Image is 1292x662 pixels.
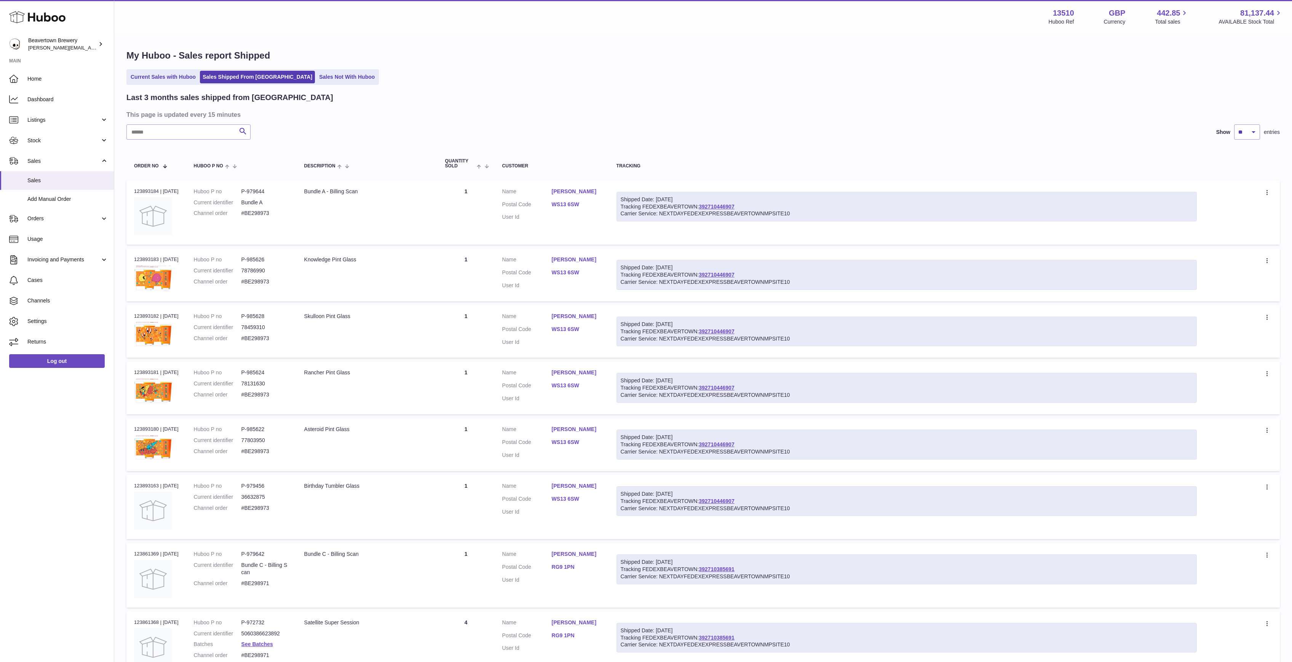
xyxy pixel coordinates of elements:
[445,159,475,169] span: Quantity Sold
[194,369,241,376] dt: Huboo P no
[241,391,289,398] dd: #BE298973
[1216,129,1230,136] label: Show
[241,278,289,285] dd: #BE298973
[616,317,1197,347] div: Tracking FEDEXBEAVERTOWN:
[552,482,601,490] a: [PERSON_NAME]
[502,452,552,459] dt: User Id
[621,490,1193,498] div: Shipped Date: [DATE]
[438,418,495,471] td: 1
[552,369,601,376] a: [PERSON_NAME]
[241,426,289,433] dd: P-985622
[194,278,241,285] dt: Channel order
[200,71,315,83] a: Sales Shipped From [GEOGRAPHIC_DATA]
[616,554,1197,584] div: Tracking FEDEXBEAVERTOWN:
[194,256,241,263] dt: Huboo P no
[134,266,172,291] img: 1716222700.png
[502,282,552,289] dt: User Id
[241,448,289,455] dd: #BE298973
[502,188,552,197] dt: Name
[552,269,601,276] a: WS13 6SW
[194,313,241,320] dt: Huboo P no
[699,385,734,391] a: 392710446907
[134,197,172,235] img: no-photo.jpg
[1053,8,1074,18] strong: 13510
[616,486,1197,516] div: Tracking FEDEXBEAVERTOWN:
[304,188,430,195] div: Bundle A - Billing Scan
[241,256,289,263] dd: P-985626
[194,210,241,217] dt: Channel order
[502,439,552,448] dt: Postal Code
[9,354,105,368] a: Log out
[621,627,1193,634] div: Shipped Date: [DATE]
[241,210,289,217] dd: #BE298973
[552,551,601,558] a: [PERSON_NAME]
[438,543,495,607] td: 1
[27,338,108,345] span: Returns
[502,395,552,402] dt: User Id
[304,369,430,376] div: Rancher Pint Glass
[621,391,1193,399] div: Carrier Service: NEXTDAYFEDEXEXPRESSBEAVERTOWNMPSITE10
[27,96,108,103] span: Dashboard
[134,188,179,195] div: 123893184 | [DATE]
[552,563,601,571] a: RG9 1PN
[134,560,172,598] img: no-photo.jpg
[241,199,289,206] dd: Bundle A
[621,278,1193,286] div: Carrier Service: NEXTDAYFEDEXEXPRESSBEAVERTOWNMPSITE10
[502,313,552,322] dt: Name
[621,335,1193,342] div: Carrier Service: NEXTDAYFEDEXEXPRESSBEAVERTOWNMPSITE10
[621,196,1193,203] div: Shipped Date: [DATE]
[304,426,430,433] div: Asteroid Pint Glass
[134,551,179,557] div: 123861369 | [DATE]
[194,493,241,501] dt: Current identifier
[616,192,1197,222] div: Tracking FEDEXBEAVERTOWN:
[502,551,552,560] dt: Name
[1155,8,1189,25] a: 442.85 Total sales
[621,505,1193,512] div: Carrier Service: NEXTDAYFEDEXEXPRESSBEAVERTOWNMPSITE10
[134,435,172,460] img: 1716222306.png
[1219,8,1283,25] a: 81,137.44 AVAILABLE Stock Total
[241,335,289,342] dd: #BE298973
[621,641,1193,648] div: Carrier Service: NEXTDAYFEDEXEXPRESSBEAVERTOWNMPSITE10
[27,196,108,203] span: Add Manual Order
[616,164,1197,169] div: Tracking
[194,619,241,626] dt: Huboo P no
[502,495,552,504] dt: Postal Code
[126,49,1280,62] h1: My Huboo - Sales report Shipped
[241,482,289,490] dd: P-979456
[1219,18,1283,25] span: AVAILABLE Stock Total
[502,382,552,391] dt: Postal Code
[27,177,108,184] span: Sales
[552,632,601,639] a: RG9 1PN
[241,369,289,376] dd: P-985624
[27,297,108,304] span: Channels
[621,210,1193,217] div: Carrier Service: NEXTDAYFEDEXEXPRESSBEAVERTOWNMPSITE10
[241,551,289,558] dd: P-979642
[194,562,241,576] dt: Current identifier
[194,482,241,490] dt: Huboo P no
[502,632,552,641] dt: Postal Code
[304,619,430,626] div: Satellite Super Session
[27,158,100,165] span: Sales
[241,380,289,387] dd: 78131630
[194,448,241,455] dt: Channel order
[502,644,552,652] dt: User Id
[241,324,289,331] dd: 78459310
[502,326,552,335] dt: Postal Code
[241,641,273,647] a: See Batches
[502,256,552,265] dt: Name
[438,361,495,414] td: 1
[27,256,100,263] span: Invoicing and Payments
[502,482,552,492] dt: Name
[502,426,552,435] dt: Name
[699,635,734,641] a: 392710385691
[241,619,289,626] dd: P-972732
[552,201,601,208] a: WS13 6SW
[502,369,552,378] dt: Name
[194,267,241,274] dt: Current identifier
[194,437,241,444] dt: Current identifier
[241,493,289,501] dd: 36632875
[134,369,179,376] div: 123893181 | [DATE]
[699,328,734,334] a: 392710446907
[502,619,552,628] dt: Name
[194,641,241,648] dt: Batches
